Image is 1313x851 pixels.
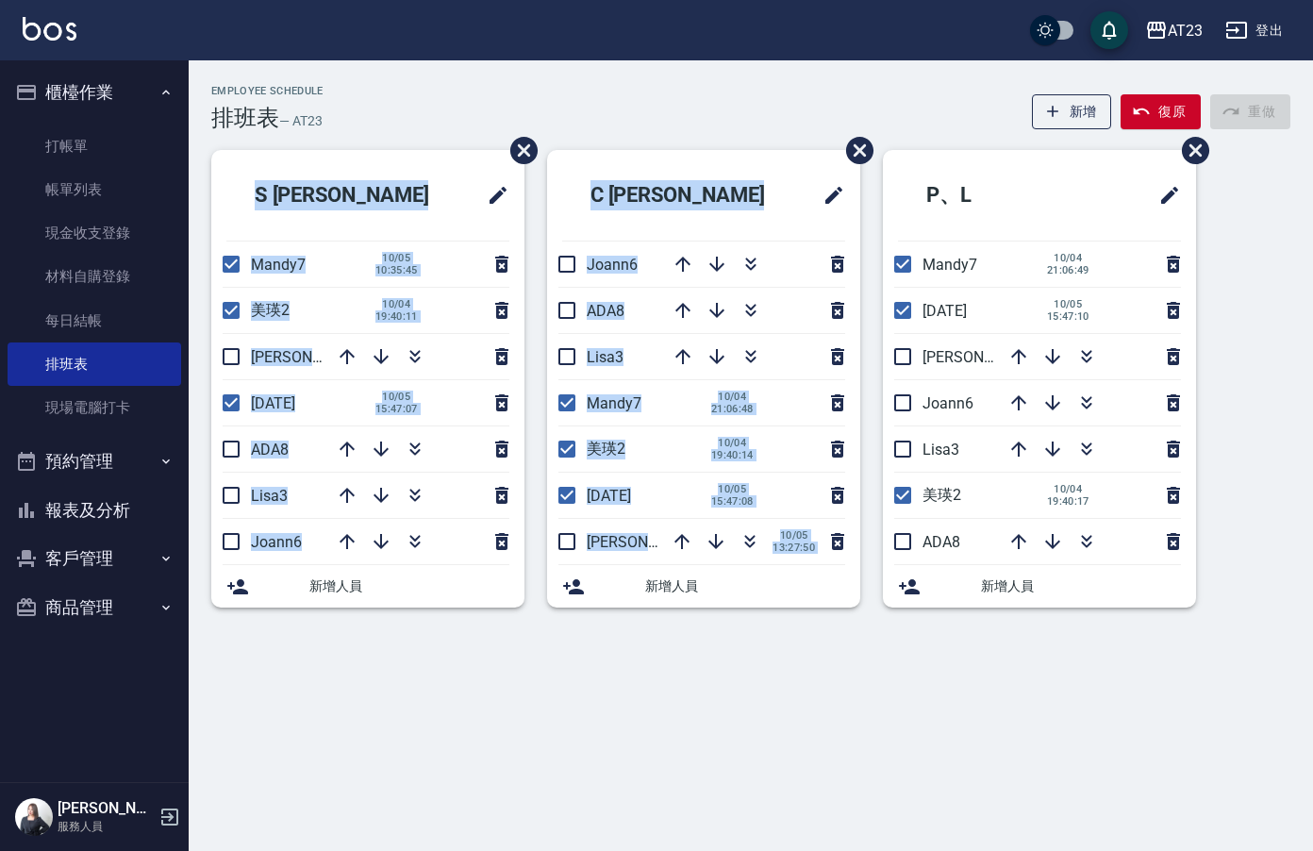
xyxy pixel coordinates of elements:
[1047,298,1089,310] span: 10/05
[711,391,754,403] span: 10/04
[587,440,625,458] span: 美瑛2
[309,576,509,596] span: 新增人員
[496,123,540,178] span: 刪除班表
[773,529,815,542] span: 10/05
[251,487,288,505] span: Lisa3
[8,386,181,429] a: 現場電腦打卡
[1147,173,1181,218] span: 修改班表的標題
[1090,11,1128,49] button: save
[8,68,181,117] button: 櫃檯作業
[8,534,181,583] button: 客戶管理
[1168,19,1203,42] div: AT23
[375,252,418,264] span: 10/05
[587,302,624,320] span: ADA8
[8,437,181,486] button: 預約管理
[645,576,845,596] span: 新增人員
[587,533,717,551] span: [PERSON_NAME]19
[475,173,509,218] span: 修改班表的標題
[711,495,754,508] span: 15:47:08
[375,264,418,276] span: 10:35:45
[15,798,53,836] img: Person
[251,394,295,412] span: [DATE]
[922,256,977,274] span: Mandy7
[711,483,754,495] span: 10/05
[587,348,623,366] span: Lisa3
[922,441,959,459] span: Lisa3
[1047,264,1089,276] span: 21:06:49
[922,533,960,551] span: ADA8
[587,256,638,274] span: Joann6
[1047,310,1089,323] span: 15:47:10
[1138,11,1210,50] button: AT23
[8,255,181,298] a: 材料自購登錄
[562,161,798,229] h2: C [PERSON_NAME]
[8,211,181,255] a: 現金收支登錄
[981,576,1181,596] span: 新增人員
[711,403,754,415] span: 21:06:48
[211,105,279,131] h3: 排班表
[711,437,754,449] span: 10/04
[8,486,181,535] button: 報表及分析
[922,486,961,504] span: 美瑛2
[587,487,631,505] span: [DATE]
[547,565,860,608] div: 新增人員
[251,256,306,274] span: Mandy7
[251,533,302,551] span: Joann6
[711,449,754,461] span: 19:40:14
[375,310,418,323] span: 19:40:11
[251,348,381,366] span: [PERSON_NAME]19
[1218,13,1290,48] button: 登出
[226,161,462,229] h2: S [PERSON_NAME]
[8,168,181,211] a: 帳單列表
[773,542,815,554] span: 13:27:50
[251,441,289,459] span: ADA8
[922,348,1053,366] span: [PERSON_NAME]19
[1121,94,1201,129] button: 復原
[8,125,181,168] a: 打帳單
[922,302,967,320] span: [DATE]
[1168,123,1212,178] span: 刪除班表
[375,298,418,310] span: 10/04
[23,17,76,41] img: Logo
[883,565,1196,608] div: 新增人員
[211,85,324,97] h2: Employee Schedule
[1047,252,1089,264] span: 10/04
[8,299,181,342] a: 每日結帳
[1047,483,1089,495] span: 10/04
[1032,94,1112,129] button: 新增
[58,818,154,835] p: 服務人員
[8,583,181,632] button: 商品管理
[375,391,418,403] span: 10/05
[375,403,418,415] span: 15:47:07
[898,161,1073,229] h2: P、L
[811,173,845,218] span: 修改班表的標題
[211,565,524,608] div: 新增人員
[1047,495,1089,508] span: 19:40:17
[922,394,973,412] span: Joann6
[8,342,181,386] a: 排班表
[251,301,290,319] span: 美瑛2
[832,123,876,178] span: 刪除班表
[279,111,323,131] h6: — AT23
[587,394,641,412] span: Mandy7
[58,799,154,818] h5: [PERSON_NAME]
